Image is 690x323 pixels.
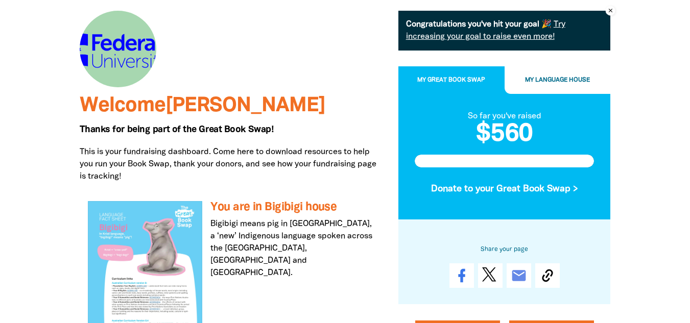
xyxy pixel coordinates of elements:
[417,77,485,83] span: My Great Book Swap
[415,176,594,203] button: Donate to your Great Book Swap >
[80,146,383,183] p: This is your fundraising dashboard. Come here to download resources to help you run your Book Swa...
[606,6,615,15] button: close
[80,96,325,115] span: Welcome [PERSON_NAME]
[449,263,474,288] a: Share
[505,66,611,94] button: My Language House
[525,77,590,83] span: My Language House
[210,201,374,214] h3: You are in Bigibigi house
[607,6,614,15] i: close
[478,263,503,288] a: Post
[406,21,565,40] a: Try increasing your goal to raise even more!
[511,267,527,284] i: email
[535,263,560,288] button: Copy Link
[415,244,594,255] h6: Share your page
[406,21,552,28] strong: Congratulations you've hit your goal 🎉
[507,263,531,288] a: email
[415,122,594,146] h2: $560
[415,110,594,122] div: So far you've raised
[80,126,274,134] span: Thanks for being part of the Great Book Swap!
[398,66,505,94] button: My Great Book Swap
